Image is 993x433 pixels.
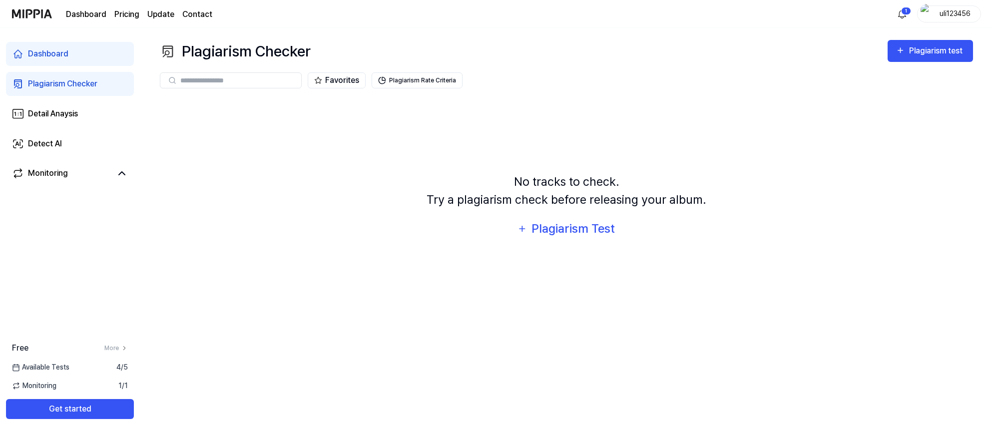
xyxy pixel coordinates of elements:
[6,42,134,66] a: Dashboard
[28,167,68,179] div: Monitoring
[901,7,911,15] div: 1
[530,219,615,238] div: Plagiarism Test
[12,342,28,354] span: Free
[114,8,139,20] a: Pricing
[308,72,366,88] button: Favorites
[28,108,78,120] div: Detail Anaysis
[909,44,965,57] div: Plagiarism test
[427,173,706,209] div: No tracks to check. Try a plagiarism check before releasing your album.
[12,381,56,391] span: Monitoring
[6,72,134,96] a: Plagiarism Checker
[6,102,134,126] a: Detail Anaysis
[896,8,908,20] img: 알림
[118,381,128,391] span: 1 / 1
[511,217,621,241] button: Plagiarism Test
[28,138,62,150] div: Detect AI
[888,40,973,62] button: Plagiarism test
[182,8,212,20] a: Contact
[28,48,68,60] div: Dashboard
[6,132,134,156] a: Detect AI
[66,8,106,20] a: Dashboard
[921,4,933,24] img: profile
[147,8,174,20] a: Update
[372,72,463,88] button: Plagiarism Rate Criteria
[12,167,112,179] a: Monitoring
[104,344,128,353] a: More
[917,5,981,22] button: profileuli123456
[28,78,97,90] div: Plagiarism Checker
[12,362,69,373] span: Available Tests
[6,399,134,419] button: Get started
[160,40,311,62] div: Plagiarism Checker
[936,8,975,19] div: uli123456
[894,6,910,22] button: 알림1
[116,362,128,373] span: 4 / 5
